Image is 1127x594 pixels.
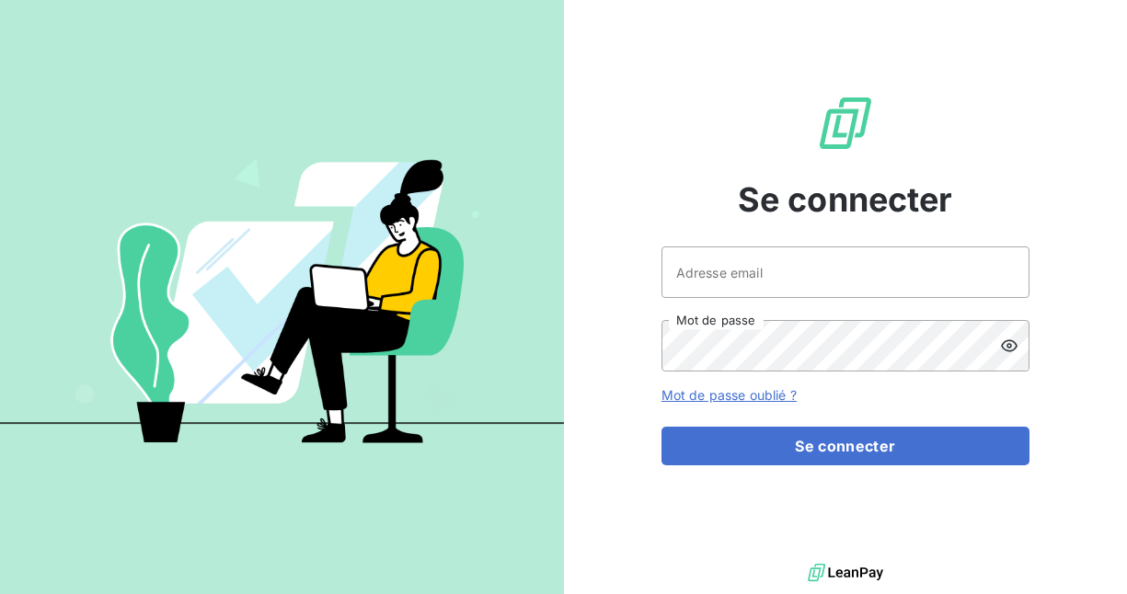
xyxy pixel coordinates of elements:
[661,427,1029,465] button: Se connecter
[661,387,797,403] a: Mot de passe oublié ?
[661,246,1029,298] input: placeholder
[808,559,883,587] img: logo
[738,175,953,224] span: Se connecter
[816,94,875,153] img: Logo LeanPay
